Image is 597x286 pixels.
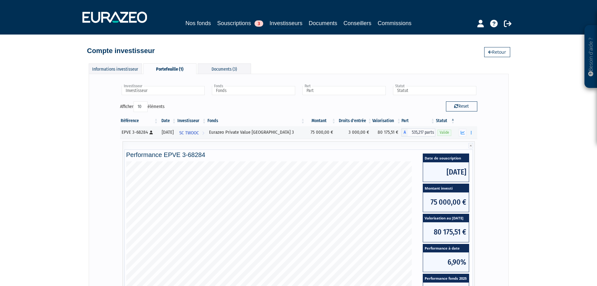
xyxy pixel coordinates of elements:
[179,127,199,139] span: SC TWOOC
[336,116,372,126] th: Droits d'entrée: activer pour trier la colonne par ordre croissant
[122,129,157,136] div: EPVE 3-68284
[446,101,477,111] button: Reset
[177,116,207,126] th: Investisseur: activer pour trier la colonne par ordre croissant
[89,63,142,74] div: Informations investisseur
[134,101,148,112] select: Afficheréléments
[378,19,411,28] a: Commissions
[435,116,455,126] th: Statut : activer pour trier la colonne par ordre d&eacute;croissant
[336,126,372,139] td: 3 000,00 €
[587,29,594,85] p: Besoin d'aide ?
[401,116,435,126] th: Part: activer pour trier la colonne par ordre croissant
[306,126,336,139] td: 75 000,00 €
[423,214,469,223] span: Valorisation au [DATE]
[423,274,469,283] span: Performance fonds 2025
[143,63,196,74] div: Portefeuille (1)
[423,154,469,162] span: Date de souscription
[306,116,336,126] th: Montant: activer pour trier la colonne par ordre croissant
[343,19,371,28] a: Conseillers
[217,19,263,28] a: Souscriptions3
[423,222,469,242] span: 80 175,51 €
[87,47,155,55] h4: Compte investisseur
[120,101,165,112] label: Afficher éléments
[423,162,469,182] span: [DATE]
[126,151,471,158] h4: Performance EPVE 3-68284
[161,129,174,136] div: [DATE]
[401,128,435,137] div: A - Eurazeo Private Value Europe 3
[423,184,469,192] span: Montant investi
[177,126,207,139] a: SC TWOOC
[186,19,211,28] a: Nos fonds
[202,127,204,139] i: Voir l'investisseur
[209,129,303,136] div: Eurazeo Private Value [GEOGRAPHIC_DATA] 3
[270,19,302,29] a: Investisseurs
[207,116,306,126] th: Fonds: activer pour trier la colonne par ordre croissant
[423,252,469,272] span: 6,90%
[437,130,451,136] span: Valide
[423,192,469,212] span: 75 000,00 €
[254,20,263,27] span: 3
[149,131,153,134] i: [Français] Personne physique
[82,12,147,23] img: 1732889491-logotype_eurazeo_blanc_rvb.png
[401,128,408,137] span: A
[423,244,469,253] span: Performance à date
[372,116,401,126] th: Valorisation: activer pour trier la colonne par ordre croissant
[198,63,251,74] div: Documents (3)
[408,128,435,137] span: 535,217 parts
[372,126,401,139] td: 80 175,51 €
[120,116,159,126] th: Référence : activer pour trier la colonne par ordre croissant
[309,19,337,28] a: Documents
[159,116,176,126] th: Date: activer pour trier la colonne par ordre croissant
[484,47,510,57] a: Retour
